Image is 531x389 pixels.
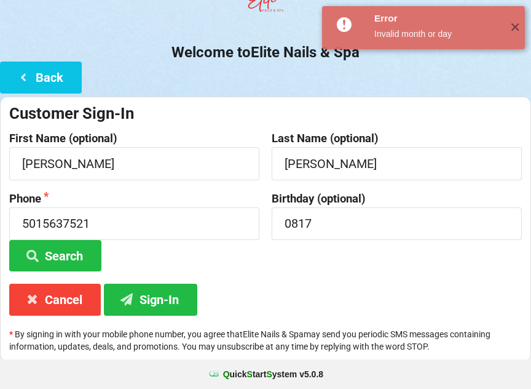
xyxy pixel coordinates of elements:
[272,132,522,145] label: Last Name (optional)
[272,207,522,240] input: MM/DD
[9,193,259,205] label: Phone
[104,284,197,315] button: Sign-In
[208,368,220,380] img: favicon.ico
[266,369,272,379] span: S
[9,240,101,271] button: Search
[272,147,522,180] input: Last Name
[9,328,522,353] p: By signing in with your mobile phone number, you agree that Elite Nails & Spa may send you period...
[9,207,259,240] input: 1234567890
[9,147,259,180] input: First Name
[223,369,230,379] span: Q
[374,12,500,25] div: Error
[247,369,253,379] span: S
[272,193,522,205] label: Birthday (optional)
[374,28,500,40] div: Invalid month or day
[9,132,259,145] label: First Name (optional)
[9,103,522,124] div: Customer Sign-In
[223,368,323,380] b: uick tart ystem v 5.0.8
[9,284,101,315] button: Cancel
